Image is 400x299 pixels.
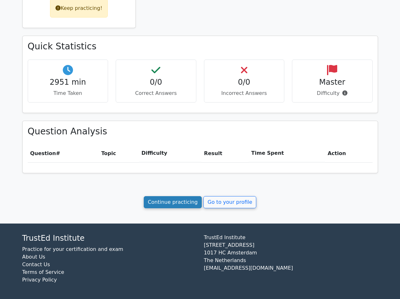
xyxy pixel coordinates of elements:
a: Terms of Service [22,269,64,275]
th: Result [201,144,249,162]
a: Privacy Policy [22,277,57,283]
th: Action [325,144,373,162]
h3: Question Analysis [28,126,373,137]
a: About Us [22,254,45,260]
p: Correct Answers [121,89,191,97]
h4: Master [297,78,367,87]
div: TrustEd Institute [STREET_ADDRESS] 1017 HC Amsterdam The Netherlands [EMAIL_ADDRESS][DOMAIN_NAME] [200,234,382,289]
th: Time Spent [249,144,325,162]
h3: Quick Statistics [28,41,373,52]
h4: 0/0 [209,78,279,87]
p: Incorrect Answers [209,89,279,97]
th: # [28,144,99,162]
h4: TrustEd Institute [22,234,196,243]
a: Practice for your certification and exam [22,246,123,252]
a: Continue practicing [144,196,202,208]
a: Contact Us [22,261,50,267]
p: Difficulty [297,89,367,97]
span: Question [30,150,56,156]
h4: 2951 min [33,78,103,87]
p: Time Taken [33,89,103,97]
a: Go to your profile [203,196,256,208]
th: Topic [99,144,139,162]
h4: 0/0 [121,78,191,87]
th: Difficulty [139,144,201,162]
